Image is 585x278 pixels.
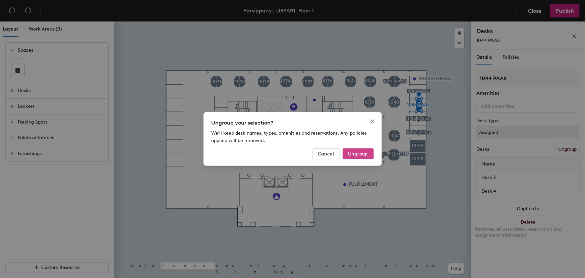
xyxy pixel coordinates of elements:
[348,151,368,157] span: Ungroup
[367,119,378,124] span: Close
[370,119,375,124] span: close
[212,119,374,127] div: Ungroup your selection?
[212,130,367,143] span: We'll keep desk names, types, amenities and reservations. Any policies applied will be removed.
[343,148,374,159] button: Ungroup
[318,151,334,157] span: Cancel
[367,116,378,127] button: Close
[312,148,340,159] button: Cancel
